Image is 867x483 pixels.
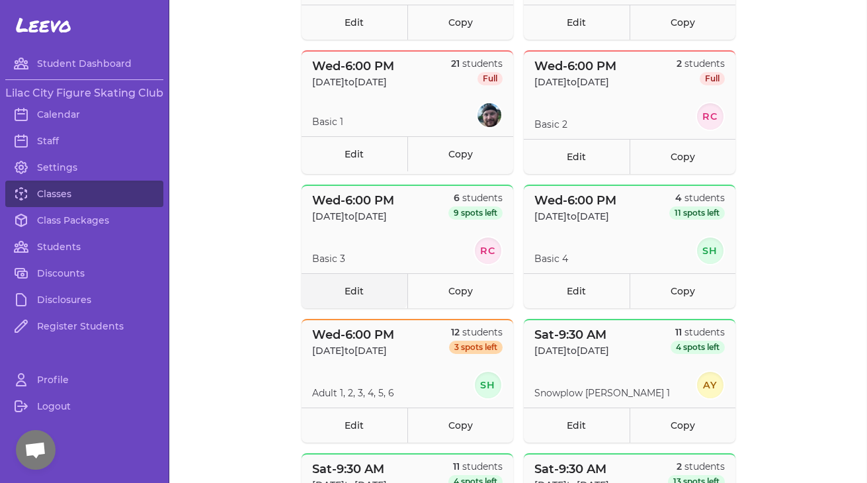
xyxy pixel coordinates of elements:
a: Edit [524,5,630,40]
p: Basic 1 [312,115,343,128]
p: [DATE] to [DATE] [534,344,609,357]
text: SH [702,245,718,257]
a: Copy [407,273,513,308]
span: Leevo [16,13,71,37]
a: Edit [524,139,630,174]
span: Full [700,72,725,85]
p: Basic 3 [312,252,345,265]
p: students [448,191,503,204]
p: Snowplow [PERSON_NAME] 1 [534,386,670,400]
span: Full [477,72,503,85]
p: Basic 2 [534,118,567,131]
p: students [668,460,725,473]
a: Copy [407,5,513,40]
a: Logout [5,393,163,419]
a: Edit [524,273,630,308]
p: Wed - 6:00 PM [312,326,394,344]
p: Sat - 9:30 AM [312,460,387,478]
p: [DATE] to [DATE] [312,210,394,223]
a: Students [5,234,163,260]
p: students [448,460,503,473]
p: students [669,191,725,204]
a: Copy [407,136,513,171]
text: AY [702,379,718,391]
a: Calendar [5,101,163,128]
p: Sat - 9:30 AM [534,460,609,478]
a: Classes [5,181,163,207]
a: Settings [5,154,163,181]
a: Copy [407,408,513,443]
span: 12 [451,326,460,338]
p: Basic 4 [534,252,568,265]
span: 11 [453,461,460,472]
a: Disclosures [5,286,163,313]
a: Edit [302,5,407,40]
p: [DATE] to [DATE] [312,344,394,357]
p: students [671,326,725,339]
a: Copy [630,408,735,443]
a: Edit [302,273,407,308]
span: 11 spots left [669,206,725,220]
a: Register Students [5,313,163,339]
p: Wed - 6:00 PM [312,57,394,75]
a: Class Packages [5,207,163,234]
p: students [451,57,503,70]
a: Copy [630,139,735,174]
span: 3 spots left [449,341,503,354]
a: Copy [630,5,735,40]
a: Student Dashboard [5,50,163,77]
p: [DATE] to [DATE] [534,210,616,223]
text: SH [480,379,496,391]
div: Open chat [16,430,56,470]
span: 2 [677,461,682,472]
span: 2 [677,58,682,69]
a: Edit [524,408,630,443]
text: RC [702,110,718,122]
a: Staff [5,128,163,154]
a: Discounts [5,260,163,286]
p: Wed - 6:00 PM [534,57,616,75]
span: 21 [451,58,460,69]
a: Edit [302,136,407,171]
span: 4 [675,192,682,204]
p: [DATE] to [DATE] [534,75,616,89]
p: Wed - 6:00 PM [534,191,616,210]
p: students [449,326,503,339]
p: Sat - 9:30 AM [534,326,609,344]
a: Copy [630,273,735,308]
p: [DATE] to [DATE] [312,75,394,89]
span: 4 spots left [671,341,725,354]
p: students [677,57,725,70]
a: Profile [5,367,163,393]
span: 6 [454,192,460,204]
p: Wed - 6:00 PM [312,191,394,210]
text: RC [480,245,496,257]
p: Adult 1, 2, 3, 4, 5, 6 [312,386,394,400]
h3: Lilac City Figure Skating Club [5,85,163,101]
span: 11 [675,326,682,338]
a: Edit [302,408,407,443]
span: 9 spots left [448,206,503,220]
